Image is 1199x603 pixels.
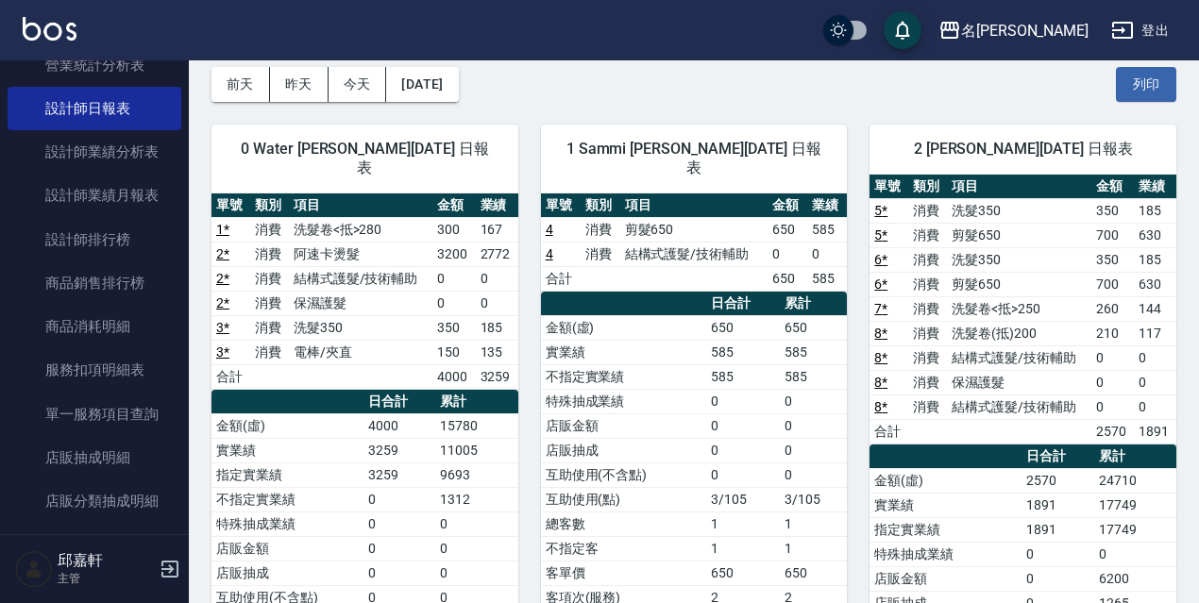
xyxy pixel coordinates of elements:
[1022,493,1093,517] td: 1891
[1091,223,1134,247] td: 700
[706,511,780,536] td: 1
[1134,321,1176,345] td: 117
[211,487,363,511] td: 不指定實業績
[289,217,433,242] td: 洗髮卷<抵>280
[435,561,517,585] td: 0
[1022,468,1093,493] td: 2570
[541,536,707,561] td: 不指定客
[363,511,435,536] td: 0
[476,217,518,242] td: 167
[1134,296,1176,321] td: 144
[1134,370,1176,394] td: 0
[541,561,707,585] td: 客單價
[8,479,181,523] a: 店販分類抽成明細
[476,315,518,340] td: 185
[435,438,517,462] td: 11005
[1091,370,1134,394] td: 0
[432,266,475,291] td: 0
[8,43,181,87] a: 營業統計分析表
[947,198,1091,223] td: 洗髮350
[706,292,780,316] th: 日合計
[250,242,289,266] td: 消費
[780,561,847,585] td: 650
[8,261,181,305] a: 商品銷售排行榜
[706,487,780,511] td: 3/105
[780,413,847,438] td: 0
[541,487,707,511] td: 互助使用(點)
[870,493,1022,517] td: 實業績
[250,291,289,315] td: 消費
[329,67,387,102] button: 今天
[908,321,947,345] td: 消費
[541,438,707,462] td: 店販抽成
[780,536,847,561] td: 1
[234,140,496,177] span: 0 Water [PERSON_NAME][DATE] 日報表
[780,340,847,364] td: 585
[1091,321,1134,345] td: 210
[947,296,1091,321] td: 洗髮卷<抵>250
[1091,345,1134,370] td: 0
[211,462,363,487] td: 指定實業績
[620,242,768,266] td: 結構式護髮/技術輔助
[476,266,518,291] td: 0
[211,536,363,561] td: 店販金額
[211,364,250,389] td: 合計
[432,364,475,389] td: 4000
[768,193,807,218] th: 金額
[807,193,847,218] th: 業績
[908,198,947,223] td: 消費
[1022,444,1093,469] th: 日合計
[363,561,435,585] td: 0
[870,517,1022,542] td: 指定實業績
[541,340,707,364] td: 實業績
[541,193,581,218] th: 單號
[211,193,250,218] th: 單號
[768,242,807,266] td: 0
[908,247,947,272] td: 消費
[706,561,780,585] td: 650
[620,217,768,242] td: 剪髮650
[289,340,433,364] td: 電棒/夾直
[211,561,363,585] td: 店販抽成
[1094,566,1176,591] td: 6200
[780,462,847,487] td: 0
[780,511,847,536] td: 1
[250,193,289,218] th: 類別
[706,438,780,462] td: 0
[706,389,780,413] td: 0
[435,462,517,487] td: 9693
[211,413,363,438] td: 金額(虛)
[1091,394,1134,419] td: 0
[1022,542,1093,566] td: 0
[8,436,181,479] a: 店販抽成明細
[1134,223,1176,247] td: 630
[8,305,181,348] a: 商品消耗明細
[8,523,181,566] a: 顧客入金餘額表
[58,570,154,587] p: 主管
[250,340,289,364] td: 消費
[1091,175,1134,199] th: 金額
[1134,419,1176,444] td: 1891
[947,321,1091,345] td: 洗髮卷(抵)200
[908,272,947,296] td: 消費
[541,315,707,340] td: 金額(虛)
[870,542,1022,566] td: 特殊抽成業績
[211,438,363,462] td: 實業績
[1134,272,1176,296] td: 630
[363,413,435,438] td: 4000
[432,340,475,364] td: 150
[363,390,435,414] th: 日合計
[780,389,847,413] td: 0
[706,364,780,389] td: 585
[947,345,1091,370] td: 結構式護髮/技術輔助
[541,413,707,438] td: 店販金額
[476,364,518,389] td: 3259
[432,315,475,340] td: 350
[435,413,517,438] td: 15780
[1022,566,1093,591] td: 0
[432,193,475,218] th: 金額
[870,468,1022,493] td: 金額(虛)
[1022,517,1093,542] td: 1891
[780,292,847,316] th: 累計
[581,242,620,266] td: 消費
